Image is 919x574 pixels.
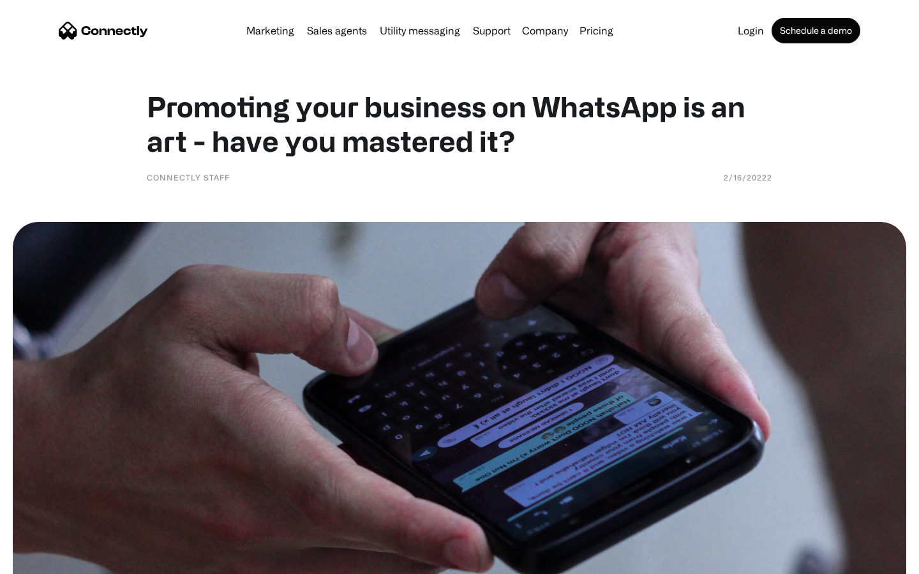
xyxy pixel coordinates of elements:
a: Marketing [241,26,299,36]
div: Company [522,22,568,40]
aside: Language selected: English [13,552,77,570]
ul: Language list [26,552,77,570]
div: Connectly Staff [147,171,230,184]
a: Pricing [574,26,618,36]
a: Utility messaging [375,26,465,36]
a: Login [733,26,769,36]
h1: Promoting your business on WhatsApp is an art - have you mastered it? [147,89,772,158]
a: Support [468,26,516,36]
div: 2/16/20222 [724,171,772,184]
a: Sales agents [302,26,372,36]
a: Schedule a demo [772,18,860,43]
